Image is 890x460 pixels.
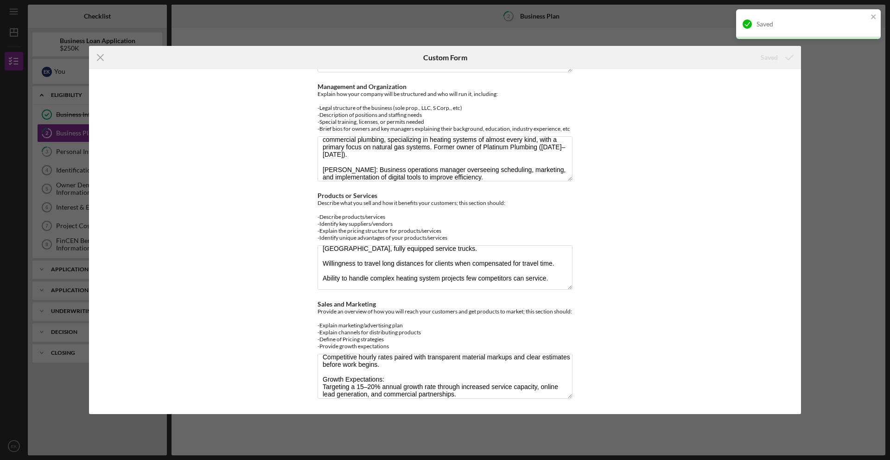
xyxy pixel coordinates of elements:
[318,90,572,132] div: Explain how your company will be structured and who will run it, including: -Legal structure of t...
[318,354,572,398] textarea: Marketing Plan: SEO-optimized website with online scheduling. Google Ads targeting “plumber near ...
[318,136,572,181] textarea: Legal Structure: Limited Liability Company (LLC) registered in [US_STATE]. Staffing Needs: Licens...
[318,308,572,350] div: Provide an overview of how you will reach your customers and get products to market; this section...
[318,199,572,241] div: Describe what you sell and how it benefits your customers; this section should: -Describe product...
[318,192,377,199] label: Products or Services
[751,48,801,67] button: Saved
[318,300,376,308] label: Sales and Marketing
[871,13,877,22] button: close
[423,53,467,62] h6: Custom Form
[318,83,407,90] label: Management and Organization
[318,245,572,290] textarea: Services Provided: Full-service contracting plumbing for residential and commercial projects. Hea...
[756,20,868,28] div: Saved
[761,48,778,67] div: Saved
